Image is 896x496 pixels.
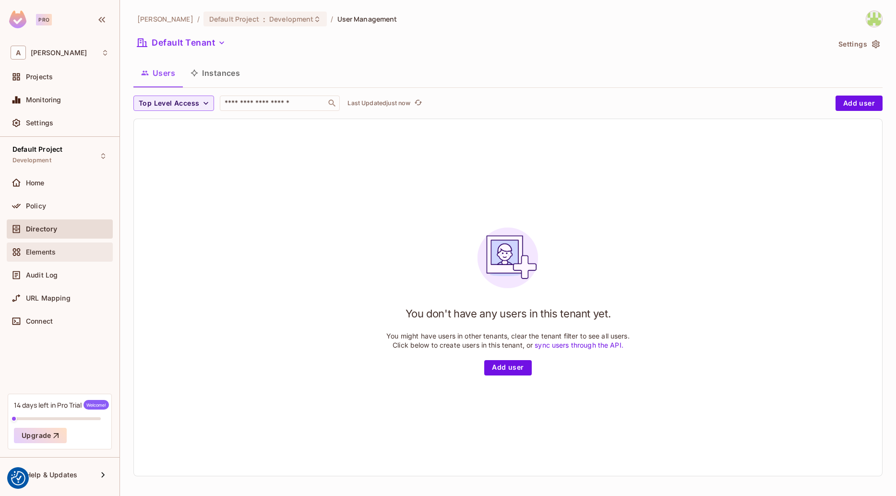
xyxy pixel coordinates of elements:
span: Elements [26,248,56,256]
img: Revisit consent button [11,471,25,485]
span: Home [26,179,45,187]
p: You might have users in other tenants, clear the tenant filter to see all users. Click below to c... [386,331,630,350]
button: Default Tenant [133,35,229,50]
span: : [263,15,266,23]
span: refresh [414,98,422,108]
button: Add user [484,360,531,375]
span: A [11,46,26,60]
span: Development [12,157,51,164]
a: sync users through the API. [535,341,623,349]
div: 14 days left in Pro Trial [14,400,109,410]
button: Top Level Access [133,96,214,111]
button: refresh [412,97,424,109]
div: Pro [36,14,52,25]
span: Directory [26,225,57,233]
img: SReyMgAAAABJRU5ErkJggg== [9,11,26,28]
span: User Management [337,14,397,24]
span: Default Project [209,14,259,24]
span: Top Level Access [139,97,199,109]
span: Audit Log [26,271,58,279]
span: Default Project [12,145,62,153]
span: Welcome! [84,400,109,410]
button: Instances [183,61,248,85]
span: Settings [26,119,53,127]
button: Upgrade [14,428,67,443]
p: Last Updated just now [347,99,410,107]
span: the active workspace [137,14,193,24]
button: Users [133,61,183,85]
li: / [331,14,333,24]
span: URL Mapping [26,294,71,302]
span: Click to refresh data [410,97,424,109]
span: Projects [26,73,53,81]
li: / [197,14,200,24]
span: Help & Updates [26,471,77,479]
span: Workspace: Alexander [31,49,87,57]
span: Connect [26,317,53,325]
button: Add user [836,96,883,111]
h1: You don't have any users in this tenant yet. [406,306,611,321]
button: Consent Preferences [11,471,25,485]
span: Policy [26,202,46,210]
span: Monitoring [26,96,61,104]
button: Settings [835,36,883,52]
img: Alexander Nigl [866,11,882,27]
span: Development [269,14,313,24]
